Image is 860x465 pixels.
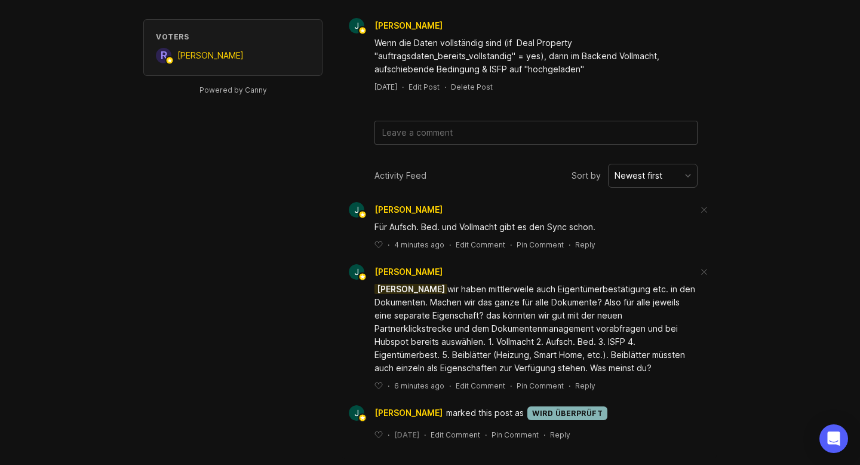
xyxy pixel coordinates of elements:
[517,240,564,250] div: Pin Comment
[444,82,446,92] div: ·
[449,240,451,250] div: ·
[358,210,367,219] img: member badge
[408,82,440,92] div: Edit Post
[374,267,443,277] span: [PERSON_NAME]
[394,430,419,440] span: [DATE]
[572,169,601,182] span: Sort by
[358,414,367,423] img: member badge
[575,240,595,250] div: Reply
[394,240,444,250] span: 4 minutes ago
[550,430,570,440] div: Reply
[456,240,505,250] div: Edit Comment
[424,430,426,440] div: ·
[388,240,389,250] div: ·
[374,36,698,76] div: Wenn die Daten vollständig sind (if Deal Property "auftragsdaten_bereits_vollstandig" = yes), dan...
[342,405,446,421] a: Julian Schmidt[PERSON_NAME]
[449,381,451,391] div: ·
[349,405,364,421] img: Julian Schmidt
[374,283,698,375] div: wir haben mittlerweile auch Eigentümerbestätigung etc. in den Dokumenten. Machen wir das ganze fü...
[198,83,269,97] a: Powered by Canny
[342,264,443,280] a: Julian Schmidt[PERSON_NAME]
[349,202,364,218] img: Julian Schmidt
[349,18,364,33] img: Julian Schmidt
[517,381,564,391] div: Pin Comment
[451,82,493,92] div: Delete Post
[394,381,444,391] span: 6 minutes ago
[374,204,443,215] span: [PERSON_NAME]
[575,381,595,391] div: Reply
[374,284,447,294] span: [PERSON_NAME]
[374,20,443,30] span: [PERSON_NAME]
[569,240,570,250] div: ·
[374,406,443,420] span: [PERSON_NAME]
[342,202,443,218] a: Julian Schmidt[PERSON_NAME]
[456,381,505,391] div: Edit Comment
[510,240,512,250] div: ·
[527,406,607,420] div: wird überprüft
[358,273,367,282] img: member badge
[349,264,364,280] img: Julian Schmidt
[358,26,367,35] img: member badge
[374,221,698,234] div: Für Aufsch. Bed. und Vollmacht gibt es den Sync schon.
[388,381,389,391] div: ·
[543,430,545,440] div: ·
[569,381,570,391] div: ·
[819,424,848,453] div: Open Intercom Messenger
[388,430,389,440] div: ·
[615,169,662,182] div: Newest first
[177,50,244,60] span: [PERSON_NAME]
[156,48,171,63] div: R
[402,82,404,92] div: ·
[156,32,310,42] div: Voters
[156,48,244,63] a: R[PERSON_NAME]
[510,381,512,391] div: ·
[431,430,480,440] div: Edit Comment
[446,406,524,420] span: marked this post as
[374,169,426,182] div: Activity Feed
[165,56,174,65] img: member badge
[492,430,539,440] div: Pin Comment
[374,82,397,92] a: [DATE]
[342,18,452,33] a: Julian Schmidt[PERSON_NAME]
[485,430,487,440] div: ·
